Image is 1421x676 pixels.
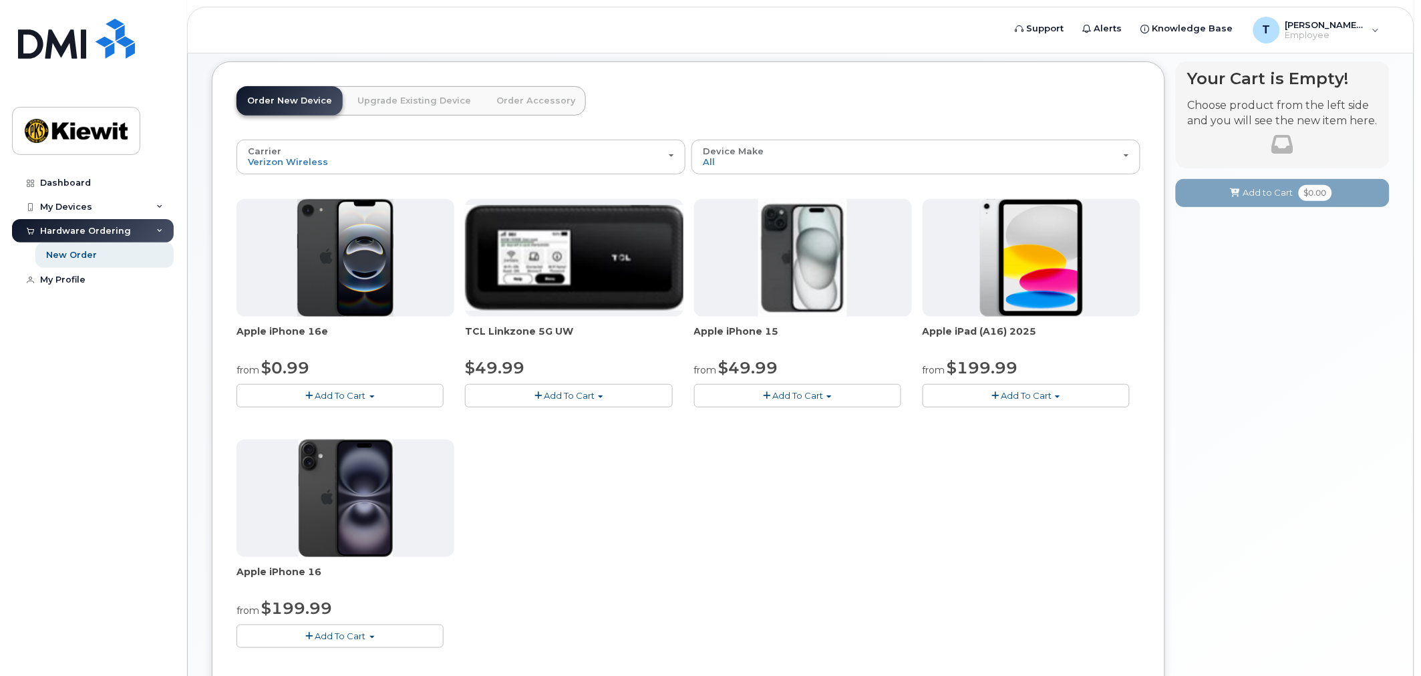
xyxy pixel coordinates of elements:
[1027,22,1064,35] span: Support
[772,390,823,401] span: Add To Cart
[1074,15,1132,42] a: Alerts
[703,156,715,167] span: All
[1285,19,1366,30] span: [PERSON_NAME].[PERSON_NAME]
[1001,390,1052,401] span: Add To Cart
[1188,69,1378,88] h4: Your Cart is Empty!
[1188,98,1378,129] p: Choose product from the left side and you will see the new item here.
[297,199,393,317] img: iphone16e.png
[694,364,717,376] small: from
[1244,17,1389,43] div: Tyler.James
[465,384,672,407] button: Add To Cart
[315,390,366,401] span: Add To Cart
[236,565,454,592] div: Apple iPhone 16
[980,199,1084,317] img: ipad_11.png
[1285,30,1366,41] span: Employee
[299,440,393,557] img: iphone_16_plus.png
[694,384,901,407] button: Add To Cart
[1176,179,1390,206] button: Add to Cart $0.00
[703,146,764,156] span: Device Make
[923,325,1140,351] div: Apple iPad (A16) 2025
[236,325,454,351] div: Apple iPhone 16e
[923,364,945,376] small: from
[236,364,259,376] small: from
[1006,15,1074,42] a: Support
[694,325,912,351] div: Apple iPhone 15
[236,86,343,116] a: Order New Device
[1363,618,1411,666] iframe: Messenger Launcher
[261,599,332,618] span: $199.99
[1243,186,1293,199] span: Add to Cart
[315,631,366,641] span: Add To Cart
[1263,22,1271,38] span: T
[1094,22,1122,35] span: Alerts
[248,156,328,167] span: Verizon Wireless
[1299,185,1332,201] span: $0.00
[465,325,683,351] div: TCL Linkzone 5G UW
[236,140,685,174] button: Carrier Verizon Wireless
[1132,15,1243,42] a: Knowledge Base
[347,86,482,116] a: Upgrade Existing Device
[544,390,595,401] span: Add To Cart
[236,625,444,648] button: Add To Cart
[923,384,1130,407] button: Add To Cart
[1152,22,1233,35] span: Knowledge Base
[236,384,444,407] button: Add To Cart
[691,140,1140,174] button: Device Make All
[947,358,1018,377] span: $199.99
[719,358,778,377] span: $49.99
[261,358,309,377] span: $0.99
[486,86,586,116] a: Order Accessory
[758,199,847,317] img: iphone15.jpg
[465,358,524,377] span: $49.99
[248,146,281,156] span: Carrier
[465,205,683,311] img: linkzone5g.png
[236,605,259,617] small: from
